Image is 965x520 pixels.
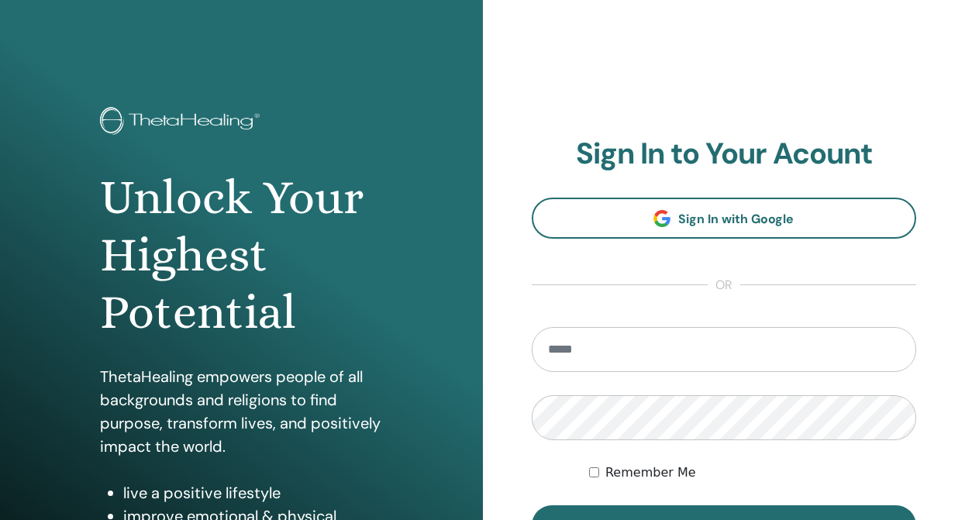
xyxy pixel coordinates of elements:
span: Sign In with Google [678,211,794,227]
label: Remember Me [605,463,696,482]
span: or [708,276,740,294]
h2: Sign In to Your Acount [532,136,917,172]
a: Sign In with Google [532,198,917,239]
p: ThetaHealing empowers people of all backgrounds and religions to find purpose, transform lives, a... [100,365,383,458]
div: Keep me authenticated indefinitely or until I manually logout [589,463,916,482]
li: live a positive lifestyle [123,481,383,505]
h1: Unlock Your Highest Potential [100,169,383,342]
